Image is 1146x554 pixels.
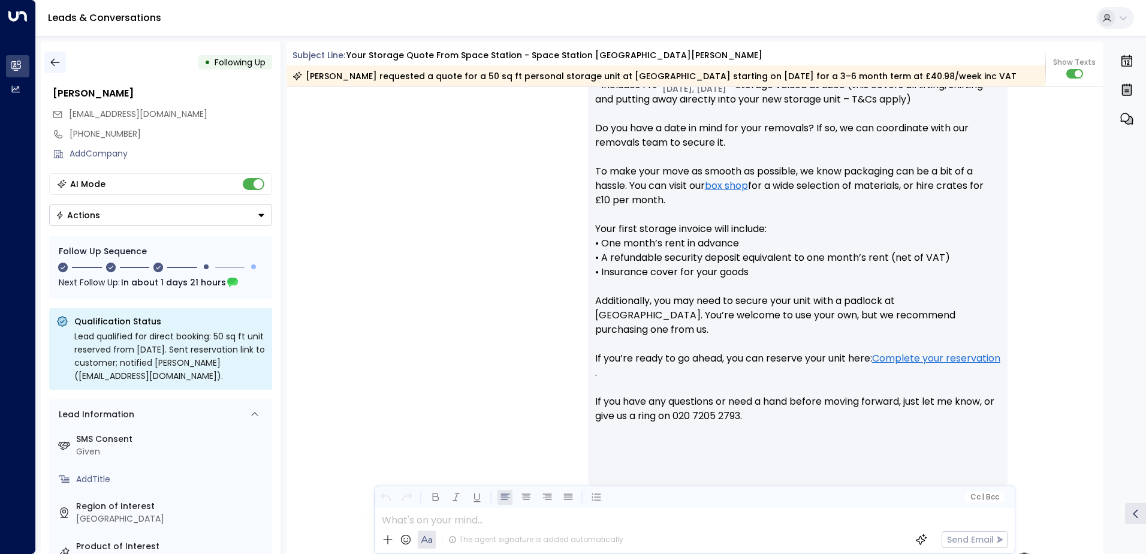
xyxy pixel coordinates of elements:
[48,11,161,25] a: Leads & Conversations
[204,52,210,73] div: •
[76,540,267,553] label: Product of Interest
[70,178,105,190] div: AI Mode
[56,210,100,221] div: Actions
[49,204,272,226] button: Actions
[76,513,267,525] div: [GEOGRAPHIC_DATA]
[399,490,414,505] button: Redo
[378,490,393,505] button: Undo
[448,534,623,545] div: The agent signature is added automatically
[49,204,272,226] div: Button group with a nested menu
[965,492,1003,503] button: Cc|Bcc
[76,500,267,513] label: Region of Interest
[59,245,263,258] div: Follow Up Sequence
[74,315,265,327] p: Qualification Status
[1053,57,1096,68] span: Show Texts
[76,433,267,445] label: SMS Consent
[121,276,226,289] span: In about 1 days 21 hours
[215,56,266,68] span: Following Up
[656,81,732,97] div: [DATE], [DATE]
[76,473,267,486] div: AddTitle
[346,49,762,62] div: Your storage quote from Space Station - Space Station [GEOGRAPHIC_DATA][PERSON_NAME]
[292,70,1017,82] div: [PERSON_NAME] requested a quote for a 50 sq ft personal storage unit at [GEOGRAPHIC_DATA] startin...
[970,493,999,501] span: Cc Bcc
[982,493,984,501] span: |
[53,86,272,101] div: [PERSON_NAME]
[292,49,345,61] span: Subject Line:
[76,445,267,458] div: Given
[69,108,207,121] span: piotrkosedka85@gmail.com
[59,276,263,289] div: Next Follow Up:
[70,128,272,140] div: [PHONE_NUMBER]
[55,408,134,421] div: Lead Information
[74,330,265,383] div: Lead qualified for direct booking: 50 sq ft unit reserved from [DATE]. Sent reservation link to c...
[705,179,748,193] a: box shop
[69,108,207,120] span: [EMAIL_ADDRESS][DOMAIN_NAME]
[872,351,1000,366] a: Complete your reservation
[70,147,272,160] div: AddCompany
